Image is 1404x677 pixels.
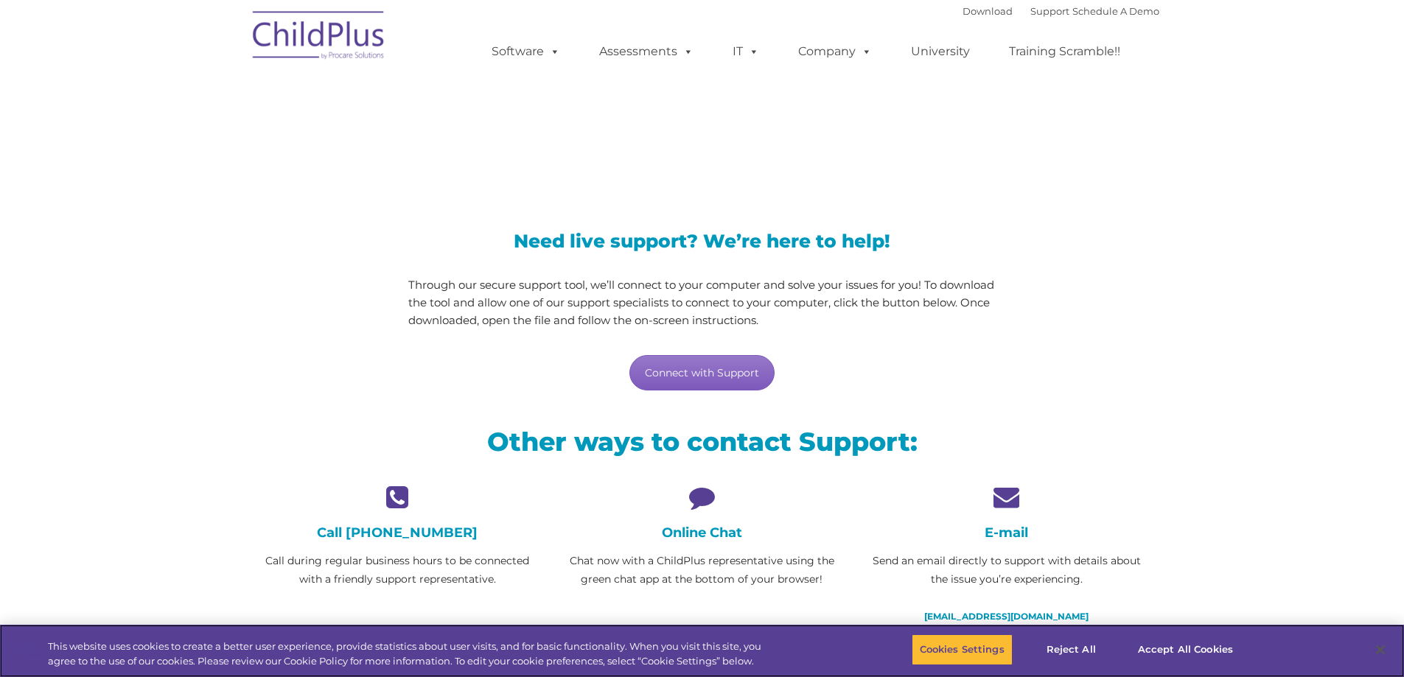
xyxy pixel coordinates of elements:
a: University [896,37,985,66]
h4: E-mail [865,525,1148,541]
a: Software [477,37,575,66]
button: Reject All [1025,634,1117,665]
h2: Other ways to contact Support: [256,425,1148,458]
h4: Call [PHONE_NUMBER] [256,525,539,541]
div: This website uses cookies to create a better user experience, provide statistics about user visit... [48,639,772,668]
p: Chat now with a ChildPlus representative using the green chat app at the bottom of your browser! [561,552,843,589]
p: Call during regular business hours to be connected with a friendly support representative. [256,552,539,589]
p: Send an email directly to support with details about the issue you’re experiencing. [865,552,1148,589]
a: Company [783,37,887,66]
h4: Online Chat [561,525,843,541]
a: IT [718,37,774,66]
h3: Need live support? We’re here to help! [408,232,996,250]
a: Download [963,5,1013,17]
a: Support [1030,5,1069,17]
button: Close [1364,634,1397,666]
a: Training Scramble!! [994,37,1135,66]
a: Connect with Support [629,355,775,390]
span: LiveSupport with SplashTop [256,106,808,151]
a: Schedule A Demo [1072,5,1159,17]
p: Through our secure support tool, we’ll connect to your computer and solve your issues for you! To... [408,276,996,329]
button: Cookies Settings [912,634,1013,665]
img: ChildPlus by Procare Solutions [245,1,393,74]
a: [EMAIL_ADDRESS][DOMAIN_NAME] [924,611,1089,622]
button: Accept All Cookies [1130,634,1241,665]
font: | [963,5,1159,17]
a: Assessments [584,37,708,66]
